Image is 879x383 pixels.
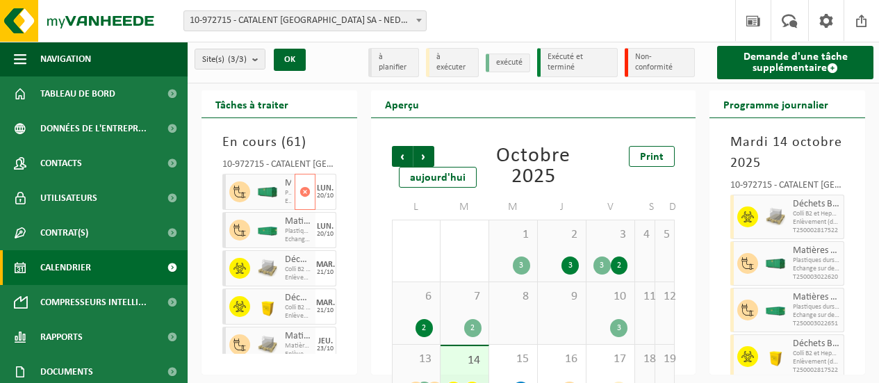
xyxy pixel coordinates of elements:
li: à exécuter [426,48,478,77]
span: 7 [447,289,482,304]
span: Rapports [40,320,83,355]
div: 3 [593,256,611,275]
span: 1 [496,227,530,243]
div: 10-972715 - CATALENT [GEOGRAPHIC_DATA] SA - NEDER-OVER-HEEMBEEK [730,181,844,195]
div: MAR. [316,261,335,269]
div: LUN. [317,184,334,193]
div: 2 [464,319,482,337]
span: Déchets B2 (Wallonie) [285,293,312,304]
span: Navigation [40,42,91,76]
span: Calendrier [40,250,91,285]
span: T250002817522 [793,366,840,375]
span: Print [640,152,664,163]
span: 61 [286,136,302,149]
span: Plastiques durs sur palettes [793,256,840,265]
div: 10-972715 - CATALENT [GEOGRAPHIC_DATA] SA - NEDER-OVER-HEEMBEEK [222,160,336,174]
img: LP-PA-00000-WDN-11 [257,258,278,279]
span: Plastiques durs sur palettes [793,303,840,311]
div: aujourd'hui [399,167,477,188]
span: 8 [496,289,530,304]
span: Enlèvement (déplacement exclu) - Sur fréquence fixe [793,218,840,227]
span: Matières plastiques sur palettes en plastique (plaques PP al [285,342,312,350]
span: Echange sur demande [793,311,840,320]
img: HK-XC-30-GN-00 [765,305,786,316]
span: 12 [662,289,668,304]
span: Déchets B2 (Wallonie) [793,339,840,350]
div: LUN. [317,222,334,231]
count: (3/3) [228,55,247,64]
span: Enlèvement (déplacement exclu) - Sur fréquence fixe [285,350,312,359]
img: LP-PA-00000-WDN-11 [257,334,278,355]
span: 4 [642,227,648,243]
span: 17 [593,352,627,367]
h3: En cours ( ) [222,132,336,153]
h2: Programme journalier [709,90,842,117]
span: Matières plastiques sur palettes en plastique (plaques PP alvéolaires blanc+ PS dur blanc + PP se... [285,178,291,189]
div: JEU. [318,337,333,345]
img: LP-SB-00050-HPE-22 [765,346,786,367]
div: 21/10 [317,269,334,276]
span: Site(s) [202,49,247,70]
span: 10-972715 - CATALENT BELGIUM SA - NEDER-OVER-HEEMBEEK [184,11,426,31]
span: Echange sur demande [793,265,840,273]
span: Enlèvement (déplacement exclu) - Sur fréquence fixe [285,312,312,320]
td: D [655,195,675,220]
div: 20/10 [317,193,334,199]
img: HK-XC-30-GN-00 [257,225,278,236]
span: 10-972715 - CATALENT BELGIUM SA - NEDER-OVER-HEEMBEEK [183,10,427,31]
span: 9 [545,289,579,304]
div: 3 [610,319,627,337]
span: Compresseurs intelli... [40,285,147,320]
span: 5 [662,227,668,243]
span: Enlèvement (déplacement exclu) - Sur fréquence fixe [285,274,312,282]
span: Colli B2 et Hepa petite [285,266,312,274]
div: Octobre 2025 [490,146,577,188]
span: Déchets B2 (Wallonie) [285,254,312,266]
div: 3 [561,256,579,275]
span: 14 [447,353,482,368]
td: V [586,195,635,220]
h2: Tâches à traiter [202,90,302,117]
td: M [441,195,489,220]
span: Matières plastiques sur palettes en plastique (plaques PP alvéolaires blanc+ PS dur blanc + PP se... [793,292,840,303]
span: 6 [400,289,433,304]
span: 2 [545,227,579,243]
a: Demande d'une tâche supplémentaire [717,46,873,79]
span: T250002817522 [793,227,840,235]
span: Déchets B2 (Wallonie) [793,199,840,210]
img: LP-PA-00000-WDN-11 [765,206,786,227]
span: Plastiques durs sur palettes [285,189,291,197]
span: Données de l'entrepr... [40,111,147,146]
button: Site(s)(3/3) [195,49,265,70]
div: 23/10 [317,345,334,352]
a: Print [629,146,675,167]
span: Utilisateurs [40,181,97,215]
span: Colli B2 et Hepa petite [793,350,840,358]
div: 2 [416,319,433,337]
span: 16 [545,352,579,367]
span: Matières plastiques sur palettes en plastique (plaques PP alvéolaires blanc+ PS dur blanc + PP se... [285,331,312,342]
span: Colli B2 et Hepa petite [285,304,312,312]
img: HK-XA-40-GN-00 [257,187,278,197]
li: exécuté [486,54,530,72]
span: 11 [642,289,648,304]
div: 21/10 [317,307,334,314]
h2: Aperçu [371,90,433,117]
span: Précédent [392,146,413,167]
span: Contacts [40,146,82,181]
span: Tableau de bord [40,76,115,111]
li: Non-conformité [625,48,696,77]
button: OK [274,49,306,71]
span: Matières plastiques sur palettes en plastique (plaques PP alvéolaires blanc+ PS dur blanc + PP se... [285,216,312,227]
span: 18 [642,352,648,367]
span: Matières plastiques sur palettes en plastique (plaques PP alvéolaires blanc+ PS dur blanc + PP se... [793,245,840,256]
span: 19 [662,352,668,367]
span: T250003022651 [793,320,840,328]
li: à planifier [368,48,419,77]
li: Exécuté et terminé [537,48,618,77]
td: M [489,195,538,220]
span: Colli B2 et Hepa petite [793,210,840,218]
div: MAR. [316,299,335,307]
div: 3 [513,256,530,275]
span: Echange sur demande [285,236,312,244]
